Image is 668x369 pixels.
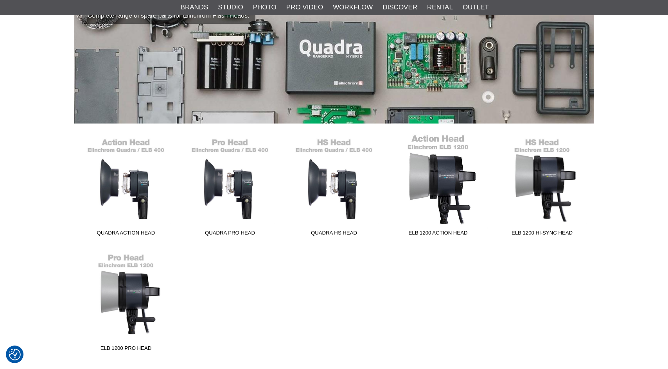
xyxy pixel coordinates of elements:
[427,2,453,13] a: Rental
[181,2,208,13] a: Brands
[9,348,21,362] button: Consent Preferences
[286,2,323,13] a: Pro Video
[490,229,594,240] span: ELB 1200 Hi-Sync Head
[333,2,373,13] a: Workflow
[282,229,386,240] span: Quadra HS Head
[9,349,21,360] img: Revisit consent button
[282,134,386,240] a: Quadra HS Head
[386,229,490,240] span: ELB 1200 Action Head
[253,2,277,13] a: Photo
[178,229,282,240] span: Quadra Pro Head
[74,249,178,355] a: ELB 1200 Pro Head
[490,134,594,240] a: ELB 1200 Hi-Sync Head
[382,2,417,13] a: Discover
[74,344,178,355] span: ELB 1200 Pro Head
[386,134,490,240] a: ELB 1200 Action Head
[178,134,282,240] a: Quadra Pro Head
[74,229,178,240] span: Quadra Action Head
[74,134,178,240] a: Quadra Action Head
[463,2,489,13] a: Outlet
[218,2,243,13] a: Studio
